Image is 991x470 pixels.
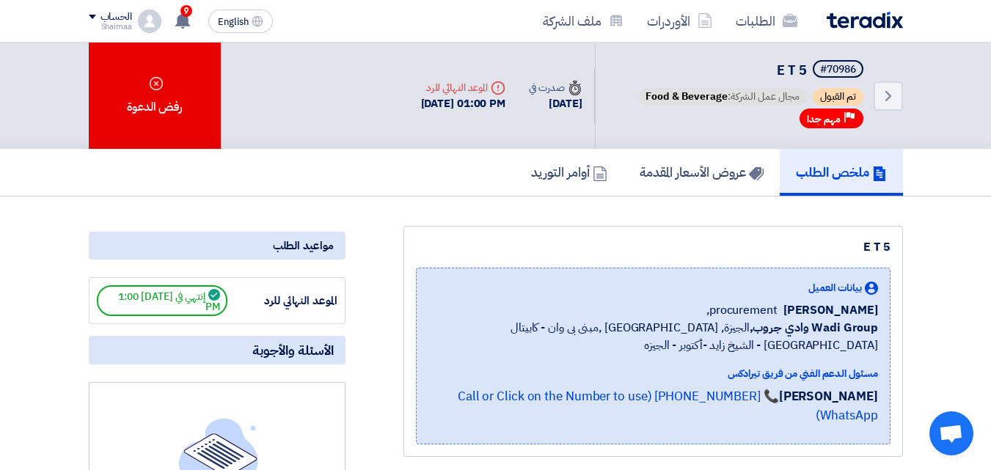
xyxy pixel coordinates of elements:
div: [DATE] [529,95,582,112]
a: عروض الأسعار المقدمة [624,149,780,196]
a: الطلبات [724,4,809,38]
div: #70986 [820,65,856,75]
h5: E T 5 [635,60,866,81]
span: تم القبول [813,88,863,106]
img: profile_test.png [138,10,161,33]
img: Teradix logo [827,12,903,29]
span: English [218,17,249,27]
span: مهم جدا [807,112,841,126]
span: إنتهي في [DATE] 1:00 PM [97,285,227,316]
div: مواعيد الطلب [89,232,345,260]
span: E T 5 [777,60,807,80]
span: الأسئلة والأجوبة [252,342,334,359]
button: English [208,10,273,33]
a: أوامر التوريد [515,149,624,196]
a: 📞 [PHONE_NUMBER] (Call or Click on the Number to use WhatsApp) [458,387,878,425]
div: [DATE] 01:00 PM [421,95,506,112]
h5: ملخص الطلب [796,164,887,180]
a: الأوردرات [635,4,724,38]
span: الجيزة, [GEOGRAPHIC_DATA] ,مبنى بى وان - كابيتال [GEOGRAPHIC_DATA] - الشيخ زايد -أكتوبر - الجيزه [428,319,878,354]
h5: عروض الأسعار المقدمة [640,164,764,180]
span: Food & Beverage [646,89,728,104]
h5: أوامر التوريد [531,164,607,180]
div: الموعد النهائي للرد [421,80,506,95]
b: Wadi Group وادي جروب, [750,319,878,337]
span: procurement, [706,301,778,319]
div: رفض الدعوة [89,43,221,149]
div: Shaimaa [89,23,132,31]
span: بيانات العميل [808,280,862,295]
span: مجال عمل الشركة: [638,88,807,106]
div: الموعد النهائي للرد [227,293,337,309]
div: مسئول الدعم الفني من فريق تيرادكس [428,366,878,381]
span: 9 [180,5,192,17]
div: الحساب [100,11,132,23]
div: E T 5 [416,238,891,256]
div: صدرت في [529,80,582,95]
span: [PERSON_NAME] [783,301,878,319]
a: ملخص الطلب [780,149,903,196]
a: Open chat [929,411,973,455]
strong: [PERSON_NAME] [779,387,878,405]
a: ملف الشركة [531,4,635,38]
